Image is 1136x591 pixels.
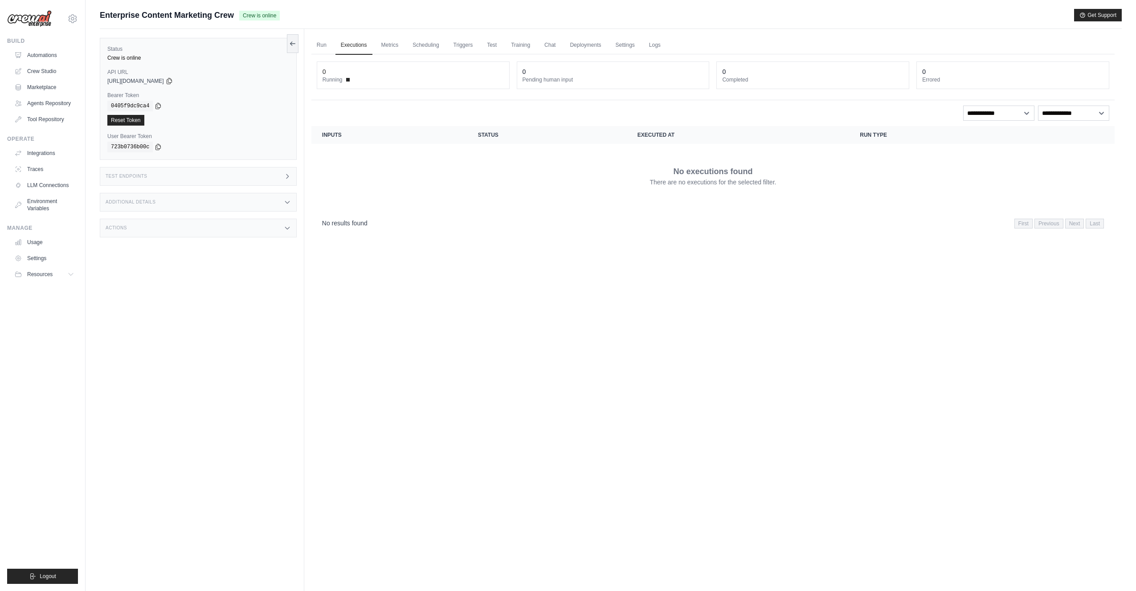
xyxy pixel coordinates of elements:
span: [URL][DOMAIN_NAME] [107,77,164,85]
label: Status [107,45,289,53]
span: Previous [1034,219,1063,228]
a: Agents Repository [11,96,78,110]
a: Marketplace [11,80,78,94]
span: Crew is online [239,11,280,20]
a: Usage [11,235,78,249]
div: Manage [7,224,78,232]
label: User Bearer Token [107,133,289,140]
a: Triggers [448,36,478,55]
dt: Completed [722,76,903,83]
th: Status [467,126,627,144]
button: Get Support [1074,9,1122,21]
a: Automations [11,48,78,62]
th: Inputs [311,126,467,144]
p: No executions found [673,165,752,178]
dt: Pending human input [523,76,704,83]
div: Operate [7,135,78,143]
p: There are no executions for the selected filter. [650,178,776,187]
div: 0 [323,67,326,76]
a: Environment Variables [11,194,78,216]
a: Tool Repository [11,112,78,126]
th: Executed at [627,126,849,144]
label: Bearer Token [107,92,289,99]
section: Crew executions table [311,126,1115,234]
h3: Test Endpoints [106,174,147,179]
a: Settings [610,36,640,55]
a: Traces [11,162,78,176]
a: Executions [335,36,372,55]
div: Crew is online [107,54,289,61]
span: Next [1065,219,1084,228]
a: Reset Token [107,115,144,126]
a: Run [311,36,332,55]
a: Logs [644,36,666,55]
span: Last [1086,219,1104,228]
a: Integrations [11,146,78,160]
button: Resources [11,267,78,281]
span: Resources [27,271,53,278]
a: Deployments [564,36,606,55]
h3: Additional Details [106,200,155,205]
a: Test [482,36,502,55]
a: LLM Connections [11,178,78,192]
div: 0 [523,67,526,76]
dt: Errored [922,76,1103,83]
code: 723b0736b00c [107,142,153,152]
span: Running [323,76,343,83]
p: No results found [322,219,368,228]
span: Enterprise Content Marketing Crew [100,9,234,21]
label: API URL [107,69,289,76]
span: Logout [40,573,56,580]
th: Run Type [849,126,1033,144]
nav: Pagination [1014,219,1104,228]
div: 0 [722,67,726,76]
iframe: Chat Widget [1091,548,1136,591]
span: First [1014,219,1033,228]
button: Logout [7,569,78,584]
nav: Pagination [311,212,1115,234]
a: Settings [11,251,78,265]
a: Scheduling [407,36,444,55]
div: 0 [922,67,926,76]
a: Crew Studio [11,64,78,78]
img: Logo [7,10,52,27]
a: Chat [539,36,561,55]
code: 0405f9dc9ca4 [107,101,153,111]
a: Training [506,36,535,55]
div: Build [7,37,78,45]
a: Metrics [376,36,404,55]
h3: Actions [106,225,127,231]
